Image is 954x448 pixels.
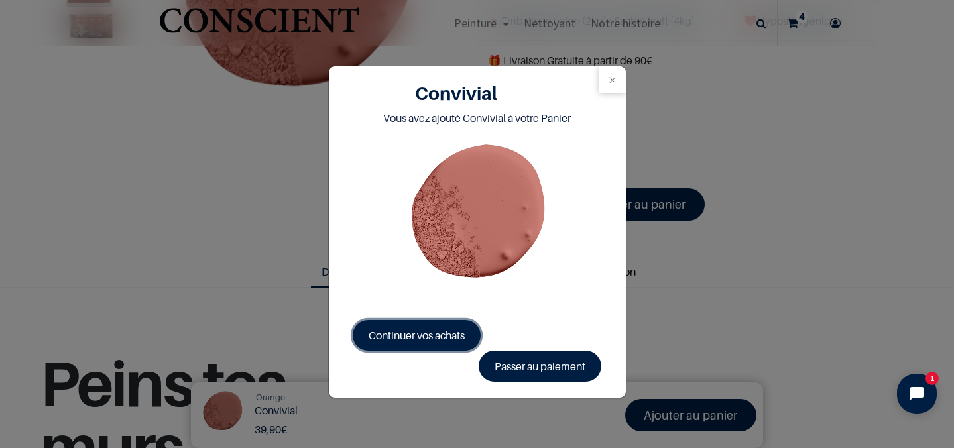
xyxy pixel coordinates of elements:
h1: Convivial [339,82,574,105]
iframe: Tidio Chat [886,363,948,425]
button: Close [599,66,626,93]
span: Vous avez ajouté [383,111,461,125]
spant: Convivial [463,111,506,125]
span: à votre [508,111,539,125]
span: Continuer vos achats [369,329,465,342]
a: Passer au paiement [479,351,601,381]
a: Continuer vos achats [353,320,481,351]
a: Panier [541,109,571,127]
img: Product image [392,137,562,307]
